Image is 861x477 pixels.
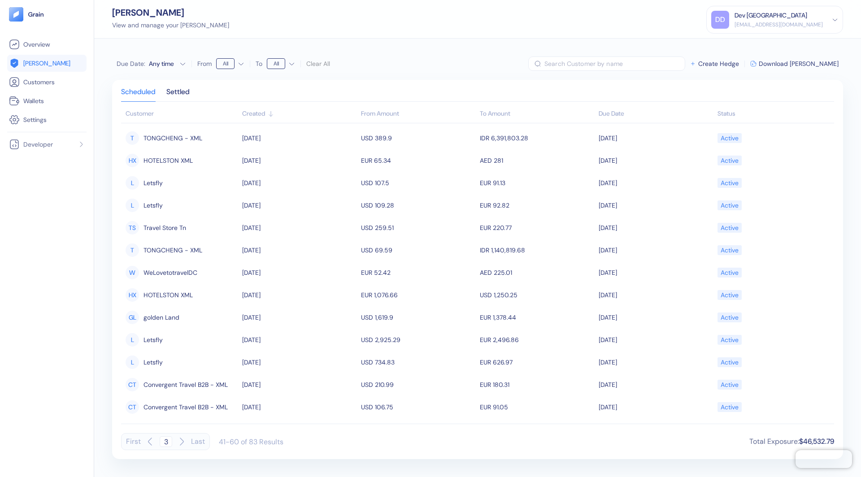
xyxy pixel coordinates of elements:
td: USD 2,925.29 [359,329,478,351]
span: HOTELSTON XML [143,153,193,168]
td: EUR 1,076.66 [359,284,478,306]
a: Overview [9,39,85,50]
span: Letsfly [143,355,163,370]
td: [DATE] [596,239,715,261]
td: [DATE] [596,194,715,217]
label: From [197,61,212,67]
div: TS [126,221,139,234]
td: [DATE] [240,239,359,261]
td: USD 109.28 [359,194,478,217]
button: Create Hedge [690,61,739,67]
td: EUR 91.05 [478,396,596,418]
th: To Amount [478,105,596,123]
div: Scheduled [121,89,156,101]
span: Download [PERSON_NAME] [759,61,839,67]
td: AED 281 [478,149,596,172]
td: [DATE] [596,351,715,373]
div: [PERSON_NAME] [112,8,229,17]
div: Active [721,265,739,280]
div: DD [711,11,729,29]
td: USD 107.5 [359,172,478,194]
div: Active [721,220,739,235]
div: GL [126,311,139,324]
div: Sort ascending [599,109,713,118]
td: IDR 6,391,803.28 [478,127,596,149]
td: IDR 1,140,819.68 [478,239,596,261]
div: Sort ascending [242,109,357,118]
td: USD 1,250.25 [478,284,596,306]
span: Letsfly [143,175,163,191]
div: L [126,176,139,190]
span: Convergent Travel B2B - XML [143,377,228,392]
td: [DATE] [240,172,359,194]
img: logo [28,11,44,17]
td: [DATE] [240,217,359,239]
button: First [126,433,141,450]
td: USD 389.9 [359,127,478,149]
button: Download [PERSON_NAME] [750,61,839,67]
div: Active [721,175,739,191]
label: To [256,61,262,67]
td: [DATE] [596,149,715,172]
span: Convergent Travel B2B - XML [143,399,228,415]
div: [EMAIL_ADDRESS][DOMAIN_NAME] [735,21,823,29]
div: T [126,131,139,145]
td: EUR 52.42 [359,261,478,284]
div: CT [126,378,139,391]
a: [PERSON_NAME] [9,58,85,69]
td: [DATE] [596,217,715,239]
img: logo-tablet-V2.svg [9,7,23,22]
td: [DATE] [240,351,359,373]
td: [DATE] [240,396,359,418]
div: L [126,199,139,212]
span: TONGCHENG - XML [143,130,202,146]
button: Due Date:Any time [117,59,186,68]
span: golden Land [143,310,179,325]
div: View and manage your [PERSON_NAME] [112,21,229,30]
th: From Amount [359,105,478,123]
div: Active [721,153,739,168]
div: Active [721,332,739,347]
span: Overview [23,40,50,49]
td: [DATE] [596,396,715,418]
span: Create Hedge [698,61,739,67]
span: Due Date : [117,59,145,68]
div: 41-60 of 83 Results [219,437,283,447]
span: WeLovetotravelDC [143,265,197,280]
span: $46,532.79 [799,437,834,446]
span: Travel Store Tn [143,220,186,235]
a: Settings [9,114,85,125]
div: Active [721,243,739,258]
span: Developer [23,140,53,149]
div: Sort ascending [717,109,830,118]
div: Active [721,287,739,303]
div: Any time [149,59,176,68]
div: Active [721,130,739,146]
td: EUR 220.77 [478,217,596,239]
div: W [126,266,139,279]
div: Active [721,399,739,415]
div: CT [126,400,139,414]
button: From [216,56,244,71]
td: USD 106.75 [359,396,478,418]
div: Dev [GEOGRAPHIC_DATA] [735,11,807,20]
td: [DATE] [240,329,359,351]
div: Active [721,377,739,392]
button: Last [191,433,205,450]
td: EUR 626.97 [478,351,596,373]
td: EUR 2,496.86 [478,329,596,351]
td: EUR 65.34 [359,149,478,172]
td: EUR 1,378.44 [478,306,596,329]
td: EUR 92.82 [478,194,596,217]
td: [DATE] [596,261,715,284]
span: Customers [23,78,55,87]
iframe: Chatra live chat [796,450,852,468]
td: AED 225.01 [478,261,596,284]
td: [DATE] [240,149,359,172]
div: T [126,243,139,257]
td: [DATE] [240,306,359,329]
td: [DATE] [240,373,359,396]
td: [DATE] [240,418,359,441]
div: Total Exposure : [749,436,834,447]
